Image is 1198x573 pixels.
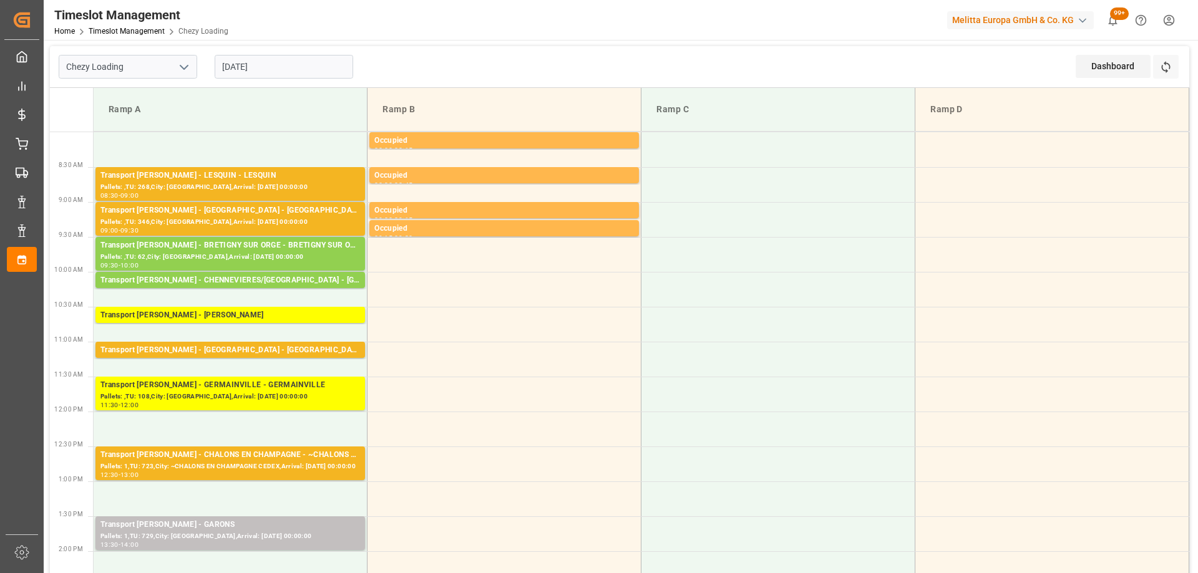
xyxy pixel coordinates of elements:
[374,182,392,188] div: 08:30
[100,531,360,542] div: Pallets: 1,TU: 729,City: [GEOGRAPHIC_DATA],Arrival: [DATE] 00:00:00
[100,274,360,287] div: Transport [PERSON_NAME] - CHENNEVIERES/[GEOGRAPHIC_DATA] - [GEOGRAPHIC_DATA]/MARNE CEDEX
[100,228,119,233] div: 09:00
[59,476,83,483] span: 1:00 PM
[100,472,119,478] div: 12:30
[394,182,412,188] div: 08:45
[119,402,120,408] div: -
[374,170,634,182] div: Occupied
[392,217,394,223] div: -
[104,98,357,121] div: Ramp A
[374,205,634,217] div: Occupied
[119,472,120,478] div: -
[100,239,360,252] div: Transport [PERSON_NAME] - BRETIGNY SUR ORGE - BRETIGNY SUR ORGE
[394,147,412,153] div: 08:15
[100,402,119,408] div: 11:30
[392,182,394,188] div: -
[392,235,394,241] div: -
[215,55,353,79] input: DD-MM-YYYY
[100,322,360,332] div: Pallets: 1,TU: 549,City: [GEOGRAPHIC_DATA],Arrival: [DATE] 00:00:00
[54,266,83,273] span: 10:00 AM
[59,231,83,238] span: 9:30 AM
[377,98,631,121] div: Ramp B
[54,336,83,343] span: 11:00 AM
[54,441,83,448] span: 12:30 PM
[100,287,360,297] div: Pallets: 18,TU: 654,City: [GEOGRAPHIC_DATA]/MARNE CEDEX,Arrival: [DATE] 00:00:00
[100,392,360,402] div: Pallets: ,TU: 108,City: [GEOGRAPHIC_DATA],Arrival: [DATE] 00:00:00
[100,262,119,268] div: 09:30
[54,6,228,24] div: Timeslot Management
[947,11,1094,29] div: Melitta Europa GmbH & Co. KG
[100,379,360,392] div: Transport [PERSON_NAME] - GERMAINVILLE - GERMAINVILLE
[100,182,360,193] div: Pallets: ,TU: 268,City: [GEOGRAPHIC_DATA],Arrival: [DATE] 00:00:00
[394,217,412,223] div: 09:15
[947,8,1099,32] button: Melitta Europa GmbH & Co. KG
[392,147,394,153] div: -
[54,371,83,378] span: 11:30 AM
[120,228,139,233] div: 09:30
[100,461,360,472] div: Pallets: 1,TU: 723,City: ~CHALONS EN CHAMPAGNE CEDEX,Arrival: [DATE] 00:00:00
[925,98,1179,121] div: Ramp D
[374,135,634,147] div: Occupied
[119,193,120,198] div: -
[59,546,83,552] span: 2:00 PM
[120,262,139,268] div: 10:00
[100,519,360,531] div: Transport [PERSON_NAME] - GARONS
[54,27,75,36] a: Home
[120,542,139,547] div: 14:00
[120,402,139,408] div: 12:00
[1076,55,1151,78] div: Dashboard
[100,217,360,228] div: Pallets: ,TU: 346,City: [GEOGRAPHIC_DATA],Arrival: [DATE] 00:00:00
[100,449,360,461] div: Transport [PERSON_NAME] - CHALONS EN CHAMPAGNE - ~CHALONS EN CHAMPAGNE CEDEX
[1127,6,1155,34] button: Help Center
[100,542,119,547] div: 13:30
[1110,7,1129,20] span: 99+
[54,301,83,308] span: 10:30 AM
[100,357,360,367] div: Pallets: ,TU: 470,City: [GEOGRAPHIC_DATA],Arrival: [DATE] 00:00:00
[100,193,119,198] div: 08:30
[100,205,360,217] div: Transport [PERSON_NAME] - [GEOGRAPHIC_DATA] - [GEOGRAPHIC_DATA]
[374,235,392,241] div: 09:15
[651,98,905,121] div: Ramp C
[394,235,412,241] div: 09:30
[374,147,392,153] div: 08:00
[59,55,197,79] input: Type to search/select
[120,472,139,478] div: 13:00
[100,252,360,262] div: Pallets: ,TU: 62,City: [GEOGRAPHIC_DATA],Arrival: [DATE] 00:00:00
[59,511,83,518] span: 1:30 PM
[59,161,83,168] span: 8:30 AM
[120,193,139,198] div: 09:00
[374,223,634,235] div: Occupied
[100,309,360,322] div: Transport [PERSON_NAME] - [PERSON_NAME]
[1099,6,1127,34] button: show 101 new notifications
[119,262,120,268] div: -
[119,228,120,233] div: -
[374,217,392,223] div: 09:00
[100,344,360,357] div: Transport [PERSON_NAME] - [GEOGRAPHIC_DATA] - [GEOGRAPHIC_DATA]
[59,196,83,203] span: 9:00 AM
[100,170,360,182] div: Transport [PERSON_NAME] - LESQUIN - LESQUIN
[89,27,165,36] a: Timeslot Management
[174,57,193,77] button: open menu
[54,406,83,413] span: 12:00 PM
[119,542,120,547] div: -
